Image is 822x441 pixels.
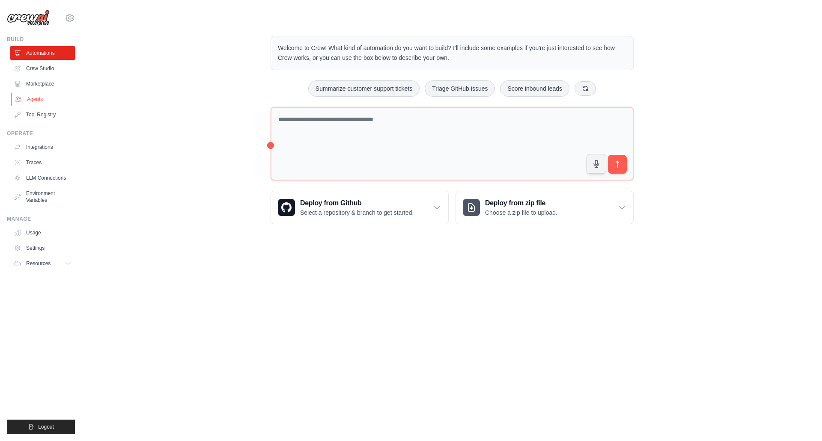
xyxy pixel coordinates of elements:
[7,36,75,43] div: Build
[10,46,75,60] a: Automations
[10,171,75,185] a: LLM Connections
[10,241,75,255] a: Settings
[500,80,569,97] button: Score inbound leads
[7,10,50,26] img: Logo
[425,80,495,97] button: Triage GitHub issues
[7,130,75,137] div: Operate
[278,43,626,63] p: Welcome to Crew! What kind of automation do you want to build? I'll include some examples if you'...
[300,198,414,208] h3: Deploy from Github
[308,80,420,97] button: Summarize customer support tickets
[10,140,75,154] a: Integrations
[10,62,75,75] a: Crew Studio
[10,257,75,270] button: Resources
[300,208,414,217] p: Select a repository & branch to get started.
[10,156,75,169] a: Traces
[38,423,54,430] span: Logout
[485,208,557,217] p: Choose a zip file to upload.
[26,260,51,267] span: Resources
[7,420,75,434] button: Logout
[10,186,75,207] a: Environment Variables
[10,108,75,121] a: Tool Registry
[11,92,76,106] a: Agents
[779,400,822,441] iframe: Chat Widget
[485,198,557,208] h3: Deploy from zip file
[7,216,75,222] div: Manage
[10,226,75,240] a: Usage
[10,77,75,91] a: Marketplace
